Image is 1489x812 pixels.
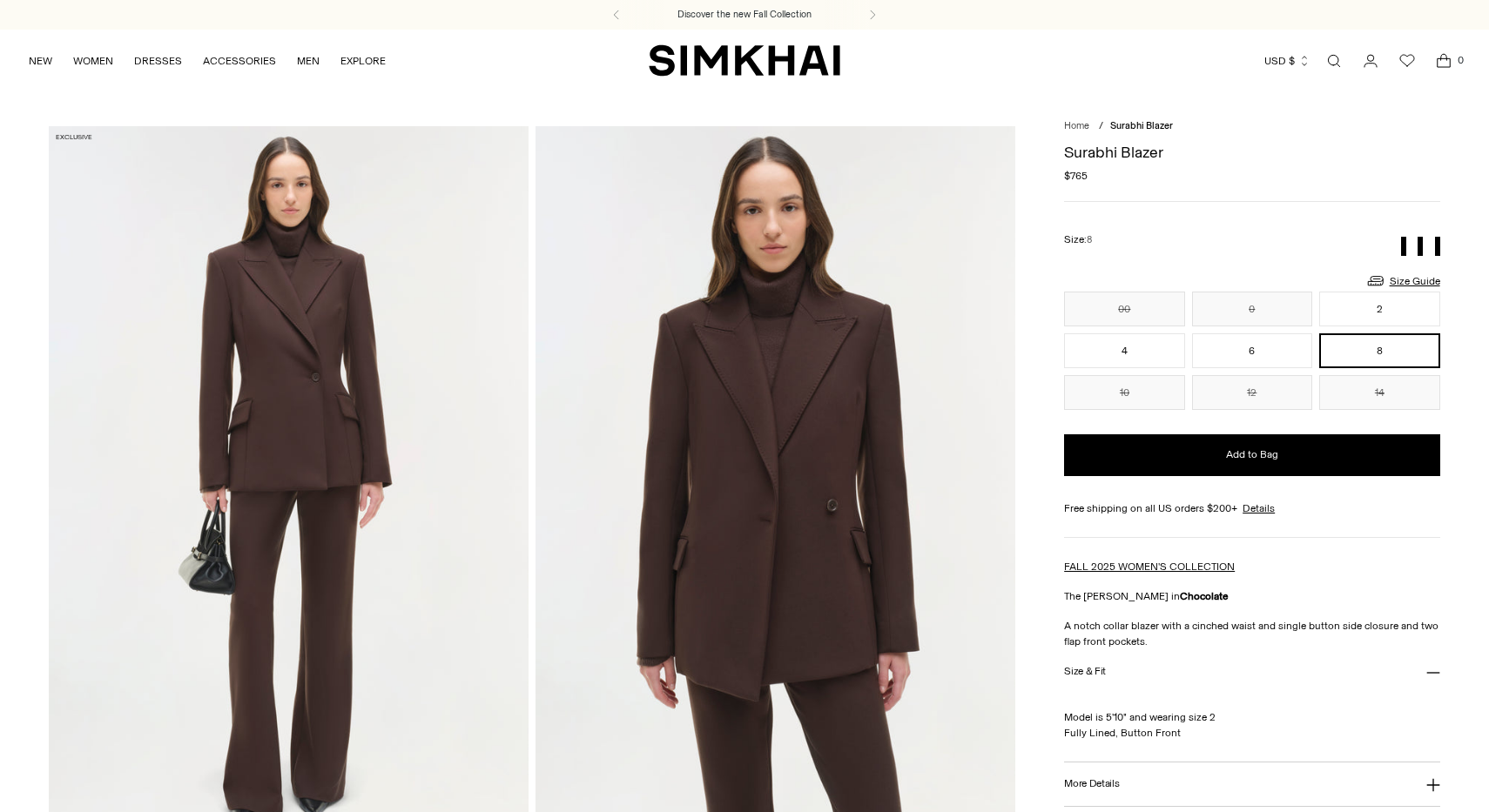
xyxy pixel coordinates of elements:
label: Size: [1064,232,1092,248]
a: NEW [29,42,52,80]
button: Add to Bag [1064,434,1439,476]
a: DRESSES [134,42,182,80]
a: Open search modal [1317,44,1351,78]
div: Free shipping on all US orders $200+ [1064,500,1439,516]
h1: Surabhi Blazer [1064,144,1439,160]
button: 14 [1319,375,1439,410]
a: Size Guide [1365,270,1440,292]
a: Open cart modal [1426,44,1461,78]
a: EXPLORE [340,42,386,80]
a: MEN [297,42,320,80]
a: Wishlist [1390,44,1425,78]
h3: Size & Fit [1064,666,1106,677]
a: WOMEN [73,42,113,80]
button: 8 [1319,333,1439,368]
a: ACCESSORIES [203,42,276,80]
a: Go to the account page [1353,44,1388,78]
a: Details [1243,500,1275,516]
a: Home [1064,120,1089,131]
button: 00 [1064,292,1184,326]
button: 12 [1192,375,1312,410]
p: Model is 5'10" and wearing size 2 Fully Lined, Button Front [1064,694,1439,741]
button: More Details [1064,762,1439,807]
a: SIMKHAI [649,44,840,77]
button: 10 [1064,375,1184,410]
div: / [1099,119,1103,134]
button: 4 [1064,333,1184,368]
button: USD $ [1264,42,1310,80]
span: 0 [1452,52,1468,68]
h3: More Details [1064,778,1119,789]
a: Discover the new Fall Collection [677,8,812,22]
button: Size & Fit [1064,649,1439,694]
button: 0 [1192,292,1312,326]
span: Add to Bag [1226,447,1278,462]
a: FALL 2025 WOMEN'S COLLECTION [1064,560,1235,573]
p: The [PERSON_NAME] in [1064,588,1439,604]
nav: breadcrumbs [1064,119,1439,134]
p: A notch collar blazer with a cinched waist and single button side closure and two flap front pock... [1064,618,1439,649]
span: Surabhi Blazer [1110,120,1173,131]
span: $765 [1064,168,1088,184]
button: 6 [1192,333,1312,368]
strong: Chocolate [1180,590,1229,602]
span: 8 [1087,234,1092,245]
button: 2 [1319,292,1439,326]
